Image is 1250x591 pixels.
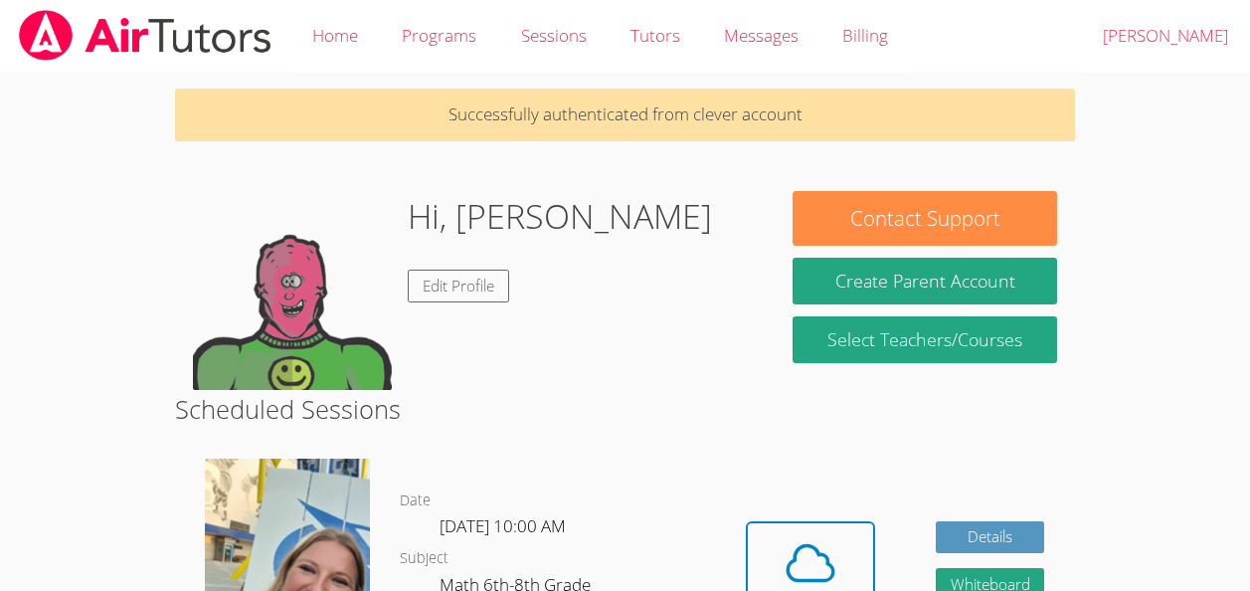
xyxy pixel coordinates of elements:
[724,24,799,47] span: Messages
[408,270,509,302] a: Edit Profile
[936,521,1045,554] a: Details
[175,390,1075,428] h2: Scheduled Sessions
[175,89,1075,141] p: Successfully authenticated from clever account
[400,546,448,571] dt: Subject
[793,316,1056,363] a: Select Teachers/Courses
[408,191,712,242] h1: Hi, [PERSON_NAME]
[440,514,566,537] span: [DATE] 10:00 AM
[193,191,392,390] img: default.png
[793,258,1056,304] button: Create Parent Account
[793,191,1056,246] button: Contact Support
[400,489,431,513] dt: Date
[17,10,273,61] img: airtutors_banner-c4298cdbf04f3fff15de1276eac7730deb9818008684d7c2e4769d2f7ddbe033.png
